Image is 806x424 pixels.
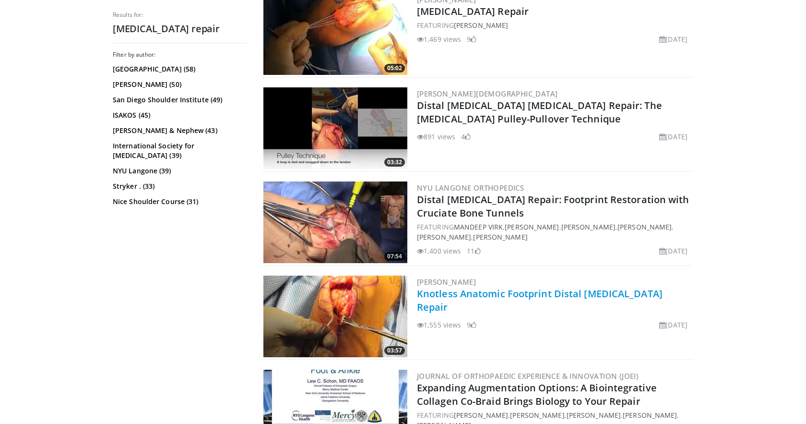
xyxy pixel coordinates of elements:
[417,371,639,381] a: Journal of Orthopaedic Experience & Innovation (JOEI)
[510,411,564,420] a: [PERSON_NAME]
[467,320,476,330] li: 9
[461,132,471,142] li: 4
[113,80,245,89] a: [PERSON_NAME] (50)
[384,346,405,355] span: 03:57
[113,166,245,176] a: NYU Langone (39)
[417,34,461,44] li: 1,469 views
[113,95,245,105] a: San Diego Shoulder Institute (49)
[473,232,527,242] a: [PERSON_NAME]
[417,132,455,142] li: 891 views
[417,5,529,18] a: [MEDICAL_DATA] Repair
[417,287,663,314] a: Knotless Anatomic Footprint Distal [MEDICAL_DATA] Repair
[113,110,245,120] a: ISAKOS (45)
[113,126,245,135] a: [PERSON_NAME] & Nephew (43)
[384,252,405,261] span: 07:54
[113,11,247,19] p: Results for:
[567,411,621,420] a: [PERSON_NAME]
[417,20,691,30] div: FEATURING
[561,222,616,231] a: [PERSON_NAME]
[263,182,407,263] a: 07:54
[113,64,245,74] a: [GEOGRAPHIC_DATA] (58)
[384,64,405,73] span: 05:02
[113,141,245,160] a: International Society for [MEDICAL_DATA] (39)
[659,320,687,330] li: [DATE]
[659,246,687,256] li: [DATE]
[384,158,405,167] span: 03:32
[263,87,407,169] img: c58a6de9-e819-4de8-bb7f-b72168af6775.300x170_q85_crop-smart_upscale.jpg
[659,132,687,142] li: [DATE]
[113,23,247,35] h2: [MEDICAL_DATA] repair
[454,222,503,231] a: Mandeep Virk
[417,222,691,242] div: FEATURING , , , , ,
[263,87,407,169] a: 03:32
[454,411,508,420] a: [PERSON_NAME]
[417,246,461,256] li: 1,400 views
[623,411,677,420] a: [PERSON_NAME]
[263,182,407,263] img: b7ad0b0f-e483-4f68-b434-a981abfd45d9.300x170_q85_crop-smart_upscale.jpg
[417,232,471,242] a: [PERSON_NAME]
[263,276,407,357] a: 03:57
[467,34,476,44] li: 9
[417,381,657,408] a: Expanding Augmentation Options: A Biointegrative Collagen Co-Braid Brings Biology to Your Repair
[467,246,480,256] li: 11
[454,21,508,30] a: [PERSON_NAME]
[263,276,407,357] img: 2cfa4900-cd7f-4148-9a9f-5fce1d111587.300x170_q85_crop-smart_upscale.jpg
[113,182,245,191] a: Stryker . (33)
[617,222,672,231] a: [PERSON_NAME]
[113,197,245,206] a: Nice Shoulder Course (31)
[505,222,559,231] a: [PERSON_NAME]
[113,51,247,59] h3: Filter by author:
[659,34,687,44] li: [DATE]
[417,320,461,330] li: 1,555 views
[417,193,689,219] a: Distal [MEDICAL_DATA] Repair: Footprint Restoration with Cruciate Bone Tunnels
[417,89,557,98] a: [PERSON_NAME][DEMOGRAPHIC_DATA]
[417,277,476,287] a: [PERSON_NAME]
[417,183,524,193] a: NYU Langone Orthopedics
[417,99,662,125] a: Distal [MEDICAL_DATA] [MEDICAL_DATA] Repair: The [MEDICAL_DATA] Pulley-Pullover Technique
